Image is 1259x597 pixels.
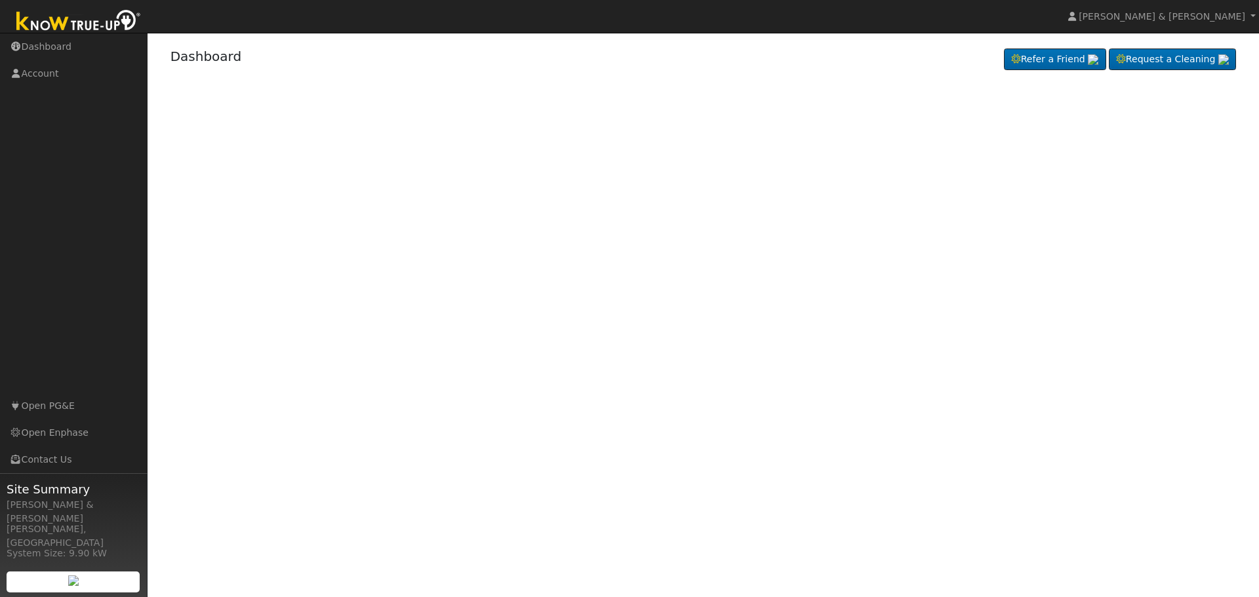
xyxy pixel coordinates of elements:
img: retrieve [1088,54,1098,65]
div: [PERSON_NAME] & [PERSON_NAME] [7,498,140,526]
div: System Size: 9.90 kW [7,547,140,560]
span: Site Summary [7,480,140,498]
a: Request a Cleaning [1109,48,1236,71]
img: retrieve [1218,54,1229,65]
img: Know True-Up [10,7,148,37]
a: Dashboard [170,48,242,64]
div: [PERSON_NAME], [GEOGRAPHIC_DATA] [7,522,140,550]
a: Refer a Friend [1004,48,1106,71]
span: [PERSON_NAME] & [PERSON_NAME] [1079,11,1245,22]
img: retrieve [68,575,79,586]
